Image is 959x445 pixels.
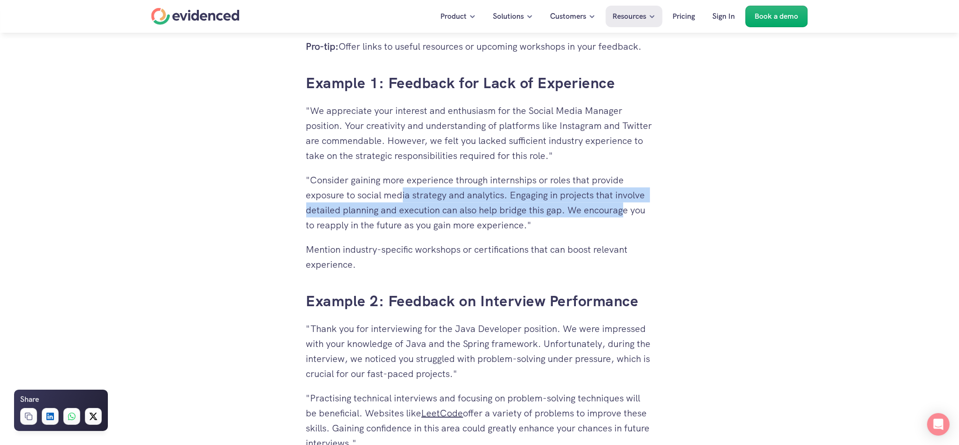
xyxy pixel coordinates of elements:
p: "We appreciate your interest and enthusiasm for the Social Media Manager position. Your creativit... [306,103,653,163]
p: Customers [551,10,587,23]
h3: Example 1: Feedback for Lack of Experience [306,73,653,94]
p: Sign In [713,10,735,23]
a: Book a demo [746,6,808,27]
a: Sign In [706,6,742,27]
a: Home [151,8,240,25]
p: "Thank you for interviewing for the Java Developer position. We were impressed with your knowledg... [306,321,653,381]
p: Book a demo [755,10,799,23]
p: "Consider gaining more experience through internships or roles that provide exposure to social me... [306,173,653,233]
p: Pricing [673,10,695,23]
h3: Example 2: Feedback on Interview Performance [306,291,653,312]
p: Resources [613,10,647,23]
a: LeetCode [422,407,463,419]
h6: Share [20,393,39,406]
p: Solutions [493,10,524,23]
p: Mention industry-specific workshops or certifications that can boost relevant experience. [306,242,653,272]
div: Open Intercom Messenger [927,413,950,436]
a: Pricing [666,6,702,27]
p: Product [441,10,467,23]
